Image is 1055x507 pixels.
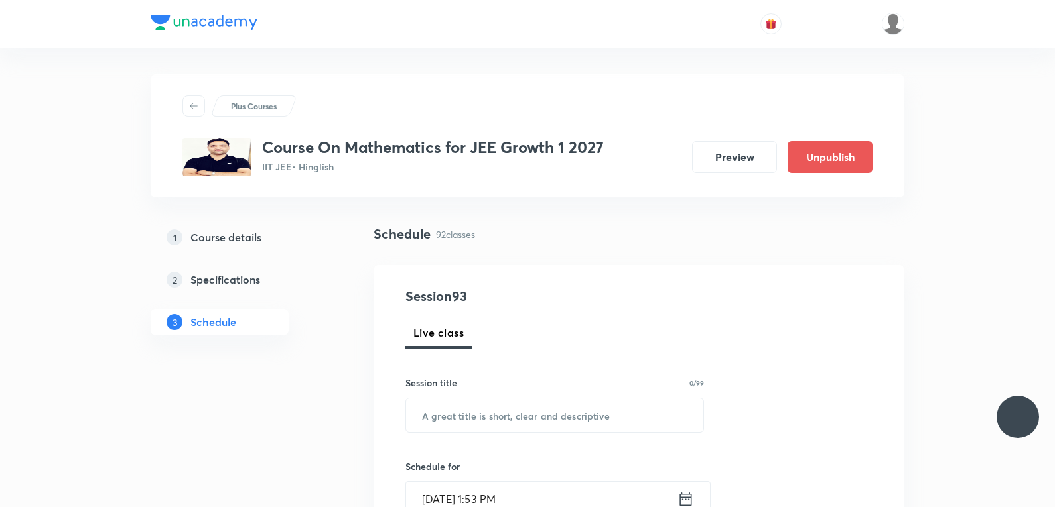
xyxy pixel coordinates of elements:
[405,286,648,306] h4: Session 93
[167,229,182,245] p: 1
[788,141,873,173] button: Unpublish
[151,15,257,34] a: Company Logo
[190,314,236,330] h5: Schedule
[760,13,782,34] button: avatar
[151,266,331,293] a: 2Specifications
[190,229,261,245] h5: Course details
[406,398,703,432] input: A great title is short, clear and descriptive
[151,15,257,30] img: Company Logo
[689,380,704,386] p: 0/99
[231,100,277,112] p: Plus Courses
[436,227,475,241] p: 92 classes
[374,224,431,244] h4: Schedule
[167,314,182,330] p: 3
[262,160,604,174] p: IIT JEE • Hinglish
[182,138,251,176] img: 12a574b623fd41b6ae0bd75e5be8944c.jpg
[167,272,182,288] p: 2
[262,138,604,157] h3: Course On Mathematics for JEE Growth 1 2027
[405,376,457,390] h6: Session title
[405,459,704,473] h6: Schedule for
[413,325,464,341] span: Live class
[151,224,331,251] a: 1Course details
[692,141,777,173] button: Preview
[190,272,260,288] h5: Specifications
[1010,409,1026,425] img: ttu
[882,13,904,35] img: Arvind Bhargav
[765,18,777,30] img: avatar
